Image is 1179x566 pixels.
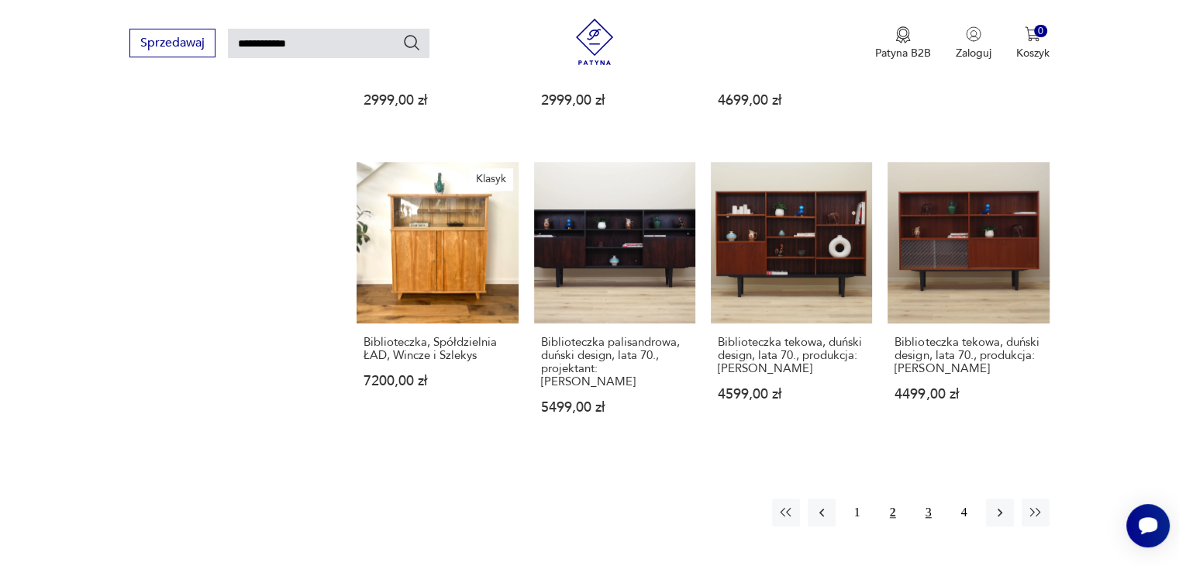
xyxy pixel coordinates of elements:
[956,46,991,60] p: Zaloguj
[875,26,931,60] a: Ikona medaluPatyna B2B
[541,401,688,414] p: 5499,00 zł
[571,19,618,65] img: Patyna - sklep z meblami i dekoracjami vintage
[1016,46,1050,60] p: Koszyk
[915,499,943,526] button: 3
[364,374,511,388] p: 7200,00 zł
[895,26,911,43] img: Ikona medalu
[895,336,1042,375] h3: Biblioteczka tekowa, duński design, lata 70., produkcja: [PERSON_NAME]
[711,162,872,444] a: Biblioteczka tekowa, duński design, lata 70., produkcja: DaniaBiblioteczka tekowa, duński design,...
[364,94,511,107] p: 2999,00 zł
[357,162,518,444] a: KlasykBiblioteczka, Spółdzielnia ŁAD, Wincze i SzlekysBiblioteczka, Spółdzielnia ŁAD, Wincze i Sz...
[1126,504,1170,547] iframe: Smartsupp widget button
[895,388,1042,401] p: 4499,00 zł
[541,94,688,107] p: 2999,00 zł
[875,26,931,60] button: Patyna B2B
[1034,25,1047,38] div: 0
[718,388,865,401] p: 4599,00 zł
[534,162,695,444] a: Biblioteczka palisandrowa, duński design, lata 70., projektant: Ib Kofod LarsenBiblioteczka palis...
[402,33,421,52] button: Szukaj
[718,94,865,107] p: 4699,00 zł
[718,336,865,375] h3: Biblioteczka tekowa, duński design, lata 70., produkcja: [PERSON_NAME]
[129,29,215,57] button: Sprzedawaj
[879,499,907,526] button: 2
[1016,26,1050,60] button: 0Koszyk
[129,39,215,50] a: Sprzedawaj
[950,499,978,526] button: 4
[364,336,511,362] h3: Biblioteczka, Spółdzielnia ŁAD, Wincze i Szlekys
[966,26,981,42] img: Ikonka użytkownika
[1025,26,1040,42] img: Ikona koszyka
[956,26,991,60] button: Zaloguj
[843,499,871,526] button: 1
[541,336,688,388] h3: Biblioteczka palisandrowa, duński design, lata 70., projektant: [PERSON_NAME]
[888,162,1049,444] a: Biblioteczka tekowa, duński design, lata 70., produkcja: DaniaBiblioteczka tekowa, duński design,...
[875,46,931,60] p: Patyna B2B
